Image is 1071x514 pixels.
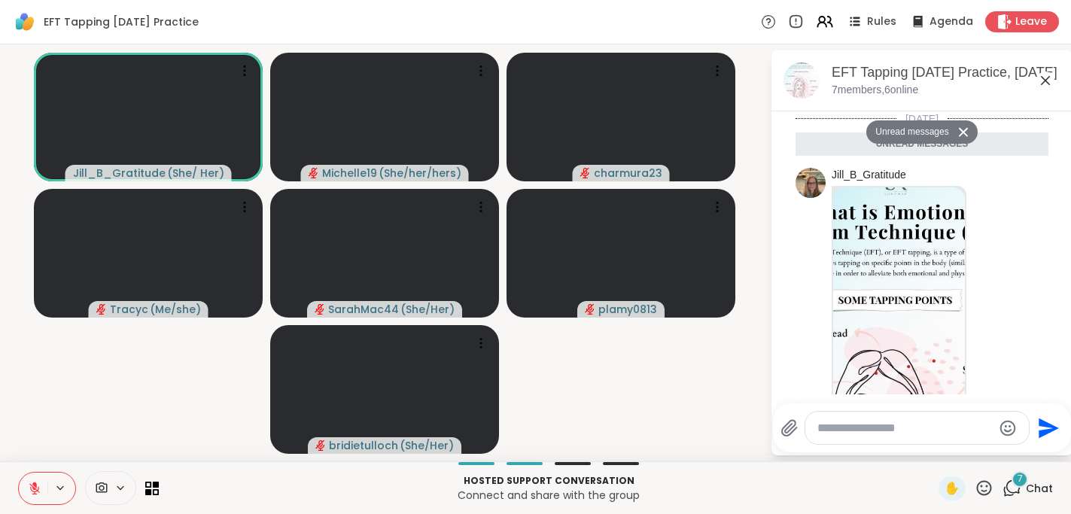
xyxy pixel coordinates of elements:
[44,14,199,29] span: EFT Tapping [DATE] Practice
[73,166,166,181] span: Jill_B_Gratitude
[1018,473,1023,485] span: 7
[329,438,398,453] span: bridietulloch
[594,166,662,181] span: charmura23
[796,168,826,198] img: https://sharewell-space-live.sfo3.digitaloceanspaces.com/user-generated/2564abe4-c444-4046-864b-7...
[867,14,896,29] span: Rules
[168,474,930,488] p: Hosted support conversation
[12,9,38,35] img: ShareWell Logomark
[896,111,948,126] span: [DATE]
[110,302,148,317] span: Tracyc
[315,440,326,451] span: audio-muted
[945,479,960,497] span: ✋
[783,62,820,99] img: EFT Tapping Sunday Practice, Oct 12
[1030,411,1063,445] button: Send
[585,304,595,315] span: audio-muted
[796,132,1048,157] div: Unread messages
[1026,481,1053,496] span: Chat
[168,488,930,503] p: Connect and share with the group
[1015,14,1047,29] span: Leave
[817,421,993,436] textarea: Type your message
[580,168,591,178] span: audio-muted
[150,302,201,317] span: ( Me/she )
[96,304,107,315] span: audio-muted
[328,302,399,317] span: SarahMac44
[866,120,953,144] button: Unread messages
[400,302,455,317] span: ( She/Her )
[315,304,325,315] span: audio-muted
[167,166,224,181] span: ( She/ Her )
[309,168,319,178] span: audio-muted
[832,168,906,183] a: Jill_B_Gratitude
[379,166,461,181] span: ( She/her/hers )
[930,14,973,29] span: Agenda
[832,83,918,98] p: 7 members, 6 online
[400,438,454,453] span: ( She/Her )
[999,419,1017,437] button: Emoji picker
[322,166,377,181] span: Michelle19
[832,63,1060,82] div: EFT Tapping [DATE] Practice, [DATE]
[598,302,657,317] span: plamy0813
